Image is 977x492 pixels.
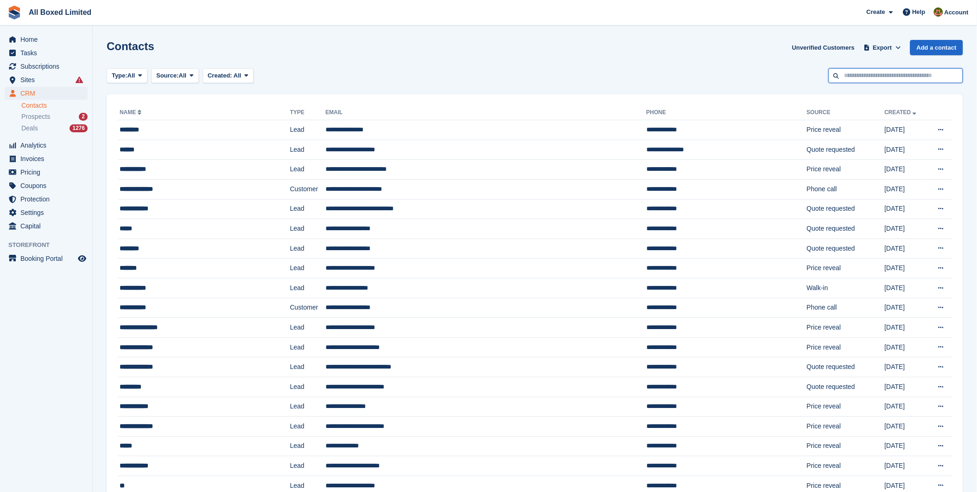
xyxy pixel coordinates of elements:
div: 1276 [70,124,88,132]
td: Lead [290,337,326,357]
td: Quote requested [807,140,885,160]
a: menu [5,46,88,59]
span: Account [945,8,969,17]
a: menu [5,87,88,100]
td: [DATE] [885,357,927,377]
span: Help [913,7,926,17]
a: menu [5,139,88,152]
span: Type: [112,71,128,80]
a: menu [5,33,88,46]
td: Lead [290,239,326,259]
td: [DATE] [885,318,927,338]
td: [DATE] [885,199,927,219]
th: Type [290,105,326,120]
td: Lead [290,417,326,437]
td: Price reveal [807,318,885,338]
td: Price reveal [807,120,885,140]
a: menu [5,193,88,206]
td: Quote requested [807,357,885,377]
th: Source [807,105,885,120]
span: Capital [20,220,76,233]
span: Booking Portal [20,252,76,265]
td: Lead [290,120,326,140]
td: [DATE] [885,278,927,298]
span: CRM [20,87,76,100]
span: Settings [20,206,76,219]
span: Prospects [21,112,50,121]
td: Lead [290,219,326,239]
span: Export [873,43,892,52]
button: Created: All [203,68,254,84]
td: [DATE] [885,120,927,140]
td: Quote requested [807,239,885,259]
a: menu [5,152,88,165]
td: Price reveal [807,160,885,180]
span: Invoices [20,152,76,165]
td: Lead [290,278,326,298]
td: Quote requested [807,377,885,397]
td: [DATE] [885,140,927,160]
a: menu [5,206,88,219]
span: Subscriptions [20,60,76,73]
td: [DATE] [885,219,927,239]
a: menu [5,252,88,265]
td: Price reveal [807,417,885,437]
a: Unverified Customers [788,40,858,55]
td: Walk-in [807,278,885,298]
span: Protection [20,193,76,206]
td: [DATE] [885,298,927,318]
td: [DATE] [885,436,927,456]
td: Lead [290,377,326,397]
a: menu [5,73,88,86]
th: Phone [646,105,807,120]
img: Sharon Hawkins [934,7,943,17]
span: Source: [156,71,179,80]
td: [DATE] [885,160,927,180]
a: Name [120,109,143,116]
a: menu [5,60,88,73]
a: All Boxed Limited [25,5,95,20]
a: menu [5,179,88,192]
a: Contacts [21,101,88,110]
td: [DATE] [885,239,927,259]
button: Source: All [151,68,199,84]
td: Lead [290,259,326,278]
td: Lead [290,318,326,338]
td: Lead [290,199,326,219]
td: Lead [290,140,326,160]
td: Quote requested [807,199,885,219]
button: Type: All [107,68,147,84]
span: All [234,72,242,79]
span: Pricing [20,166,76,179]
a: Created [885,109,919,116]
div: 2 [79,113,88,121]
span: All [179,71,187,80]
td: Lead [290,397,326,417]
td: Price reveal [807,397,885,417]
span: Tasks [20,46,76,59]
span: Storefront [8,240,92,250]
a: Deals 1276 [21,123,88,133]
span: All [128,71,135,80]
td: Phone call [807,298,885,318]
a: menu [5,220,88,233]
td: [DATE] [885,179,927,199]
span: Created: [208,72,232,79]
td: Lead [290,357,326,377]
td: [DATE] [885,259,927,278]
a: Preview store [77,253,88,264]
td: Price reveal [807,436,885,456]
button: Export [862,40,903,55]
td: Price reveal [807,337,885,357]
td: [DATE] [885,417,927,437]
td: Customer [290,298,326,318]
span: Coupons [20,179,76,192]
td: Lead [290,436,326,456]
span: Home [20,33,76,46]
td: Quote requested [807,219,885,239]
td: Price reveal [807,456,885,476]
span: Create [867,7,885,17]
a: Add a contact [910,40,963,55]
th: Email [326,105,646,120]
td: Phone call [807,179,885,199]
